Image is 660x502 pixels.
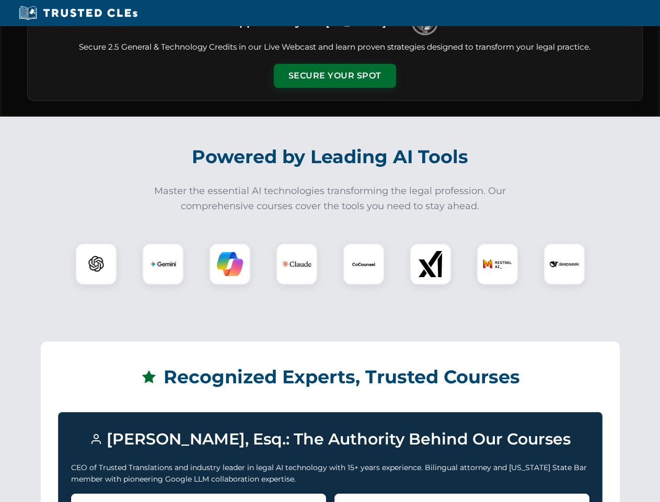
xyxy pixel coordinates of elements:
[71,462,589,485] p: CEO of Trusted Translations and industry leader in legal AI technology with 15+ years experience....
[483,249,512,279] img: Mistral AI Logo
[75,243,117,285] div: ChatGPT
[477,243,518,285] div: Mistral AI
[418,251,444,277] img: xAI Logo
[81,249,111,279] img: ChatGPT Logo
[282,249,311,279] img: Claude Logo
[351,251,377,277] img: CoCounsel Logo
[150,251,176,277] img: Gemini Logo
[276,243,318,285] div: Claude
[343,243,385,285] div: CoCounsel
[41,139,620,175] h2: Powered by Leading AI Tools
[209,243,251,285] div: Copilot
[274,64,396,88] button: Secure Your Spot
[147,184,513,214] p: Master the essential AI technologies transforming the legal profession. Our comprehensive courses...
[58,359,603,395] h2: Recognized Experts, Trusted Courses
[217,251,243,277] img: Copilot Logo
[16,5,141,21] img: Trusted CLEs
[40,41,630,53] p: Secure 2.5 General & Technology Credits in our Live Webcast and learn proven strategies designed ...
[71,425,589,453] h3: [PERSON_NAME], Esq.: The Authority Behind Our Courses
[410,243,451,285] div: xAI
[550,249,579,279] img: DeepSeek Logo
[142,243,184,285] div: Gemini
[543,243,585,285] div: DeepSeek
